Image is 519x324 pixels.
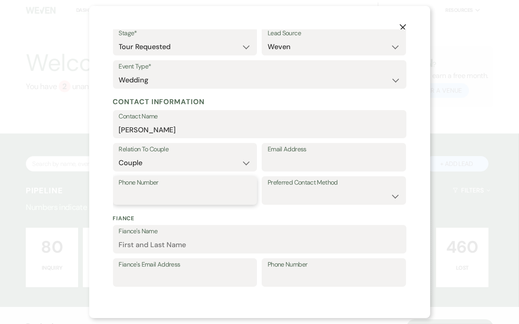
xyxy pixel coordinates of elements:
label: Phone Number [119,177,251,189]
label: Preferred Contact Method [268,177,400,189]
label: Lead Source [268,28,400,39]
p: Fiance [113,214,406,223]
label: Contact Name [119,111,400,122]
input: First and Last Name [119,237,400,253]
h5: Event Details [113,294,406,306]
h5: Contact Information [113,96,406,108]
label: Fiance's Email Address [119,259,251,271]
label: Stage* [119,28,251,39]
label: Event Type* [119,61,400,72]
label: Fiance's Name [119,226,400,237]
label: Relation To Couple [119,144,251,155]
label: Phone Number [268,259,400,271]
label: Email Address [268,144,400,155]
input: First and Last Name [119,122,400,137]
